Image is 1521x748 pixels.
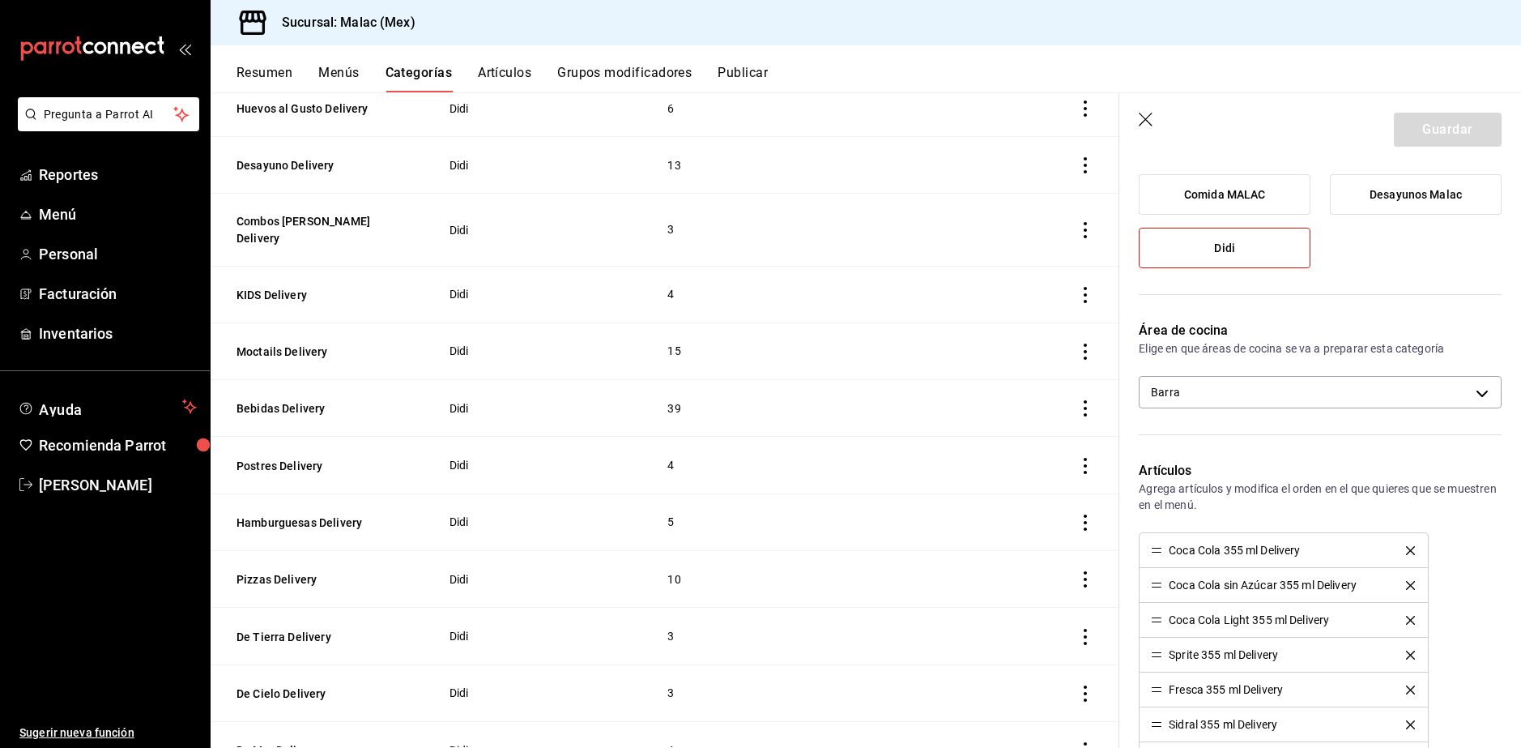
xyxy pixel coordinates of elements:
span: Reportes [39,164,197,186]
button: Pizzas Delivery [236,571,398,588]
button: delete [1395,720,1426,729]
button: actions [1077,400,1093,417]
button: delete [1395,616,1426,625]
span: Didi [1214,241,1235,255]
span: Recomienda Parrot [39,434,197,456]
span: Didi [449,345,628,357]
button: delete [1395,686,1426,695]
span: Didi [449,103,628,114]
button: Huevos al Gusto Delivery [236,100,398,117]
button: Combos [PERSON_NAME] Delivery [236,213,398,246]
button: De Tierra Delivery [236,629,398,645]
button: Menús [318,65,359,92]
button: Grupos modificadores [557,65,692,92]
span: Comida MALAC [1184,188,1266,202]
td: 5 [648,494,893,550]
button: Bebidas Delivery [236,400,398,417]
p: Artículos [1139,461,1502,481]
span: Pregunta a Parrot AI [44,106,174,123]
span: [PERSON_NAME] [39,474,197,496]
button: Publicar [718,65,768,92]
div: Barra [1139,376,1502,408]
div: Coca Cola 355 ml Delivery [1169,545,1300,556]
button: Artículos [478,65,531,92]
span: Didi [449,160,628,171]
span: Didi [449,403,628,414]
td: 10 [648,551,893,608]
button: actions [1077,686,1093,702]
button: open_drawer_menu [178,42,191,55]
span: Desayunos Malac [1370,188,1462,202]
span: Didi [449,289,628,300]
span: Didi [449,574,628,585]
a: Pregunta a Parrot AI [11,118,199,135]
span: Facturación [39,283,197,305]
button: Resumen [236,65,292,92]
td: 3 [648,665,893,721]
button: actions [1077,515,1093,531]
td: 13 [648,137,893,194]
td: 3 [648,194,893,266]
button: Pregunta a Parrot AI [18,97,199,131]
span: Didi [449,224,628,236]
span: Didi [449,687,628,699]
div: Coca Cola Light 355 ml Delivery [1169,614,1329,626]
p: Área de cocina [1139,321,1502,340]
div: navigation tabs [236,65,1521,92]
span: Ayuda [39,397,176,417]
button: De Cielo Delivery [236,686,398,702]
span: Didi [449,516,628,528]
button: Hamburguesas Delivery [236,515,398,531]
button: actions [1077,222,1093,238]
button: Postres Delivery [236,458,398,474]
td: 6 [648,79,893,136]
td: 3 [648,608,893,665]
button: actions [1077,458,1093,474]
p: Elige en que áreas de cocina se va a preparar esta categoría [1139,340,1502,357]
h3: Sucursal: Malac (Mex) [269,13,415,32]
td: 4 [648,266,893,323]
div: Coca Cola sin Azúcar 355 ml Delivery [1169,579,1357,591]
span: Inventarios [39,323,197,344]
button: Moctails Delivery [236,344,398,360]
button: actions [1077,571,1093,588]
button: actions [1077,344,1093,360]
span: Didi [449,630,628,642]
span: Sugerir nueva función [19,724,197,742]
td: 39 [648,380,893,437]
div: Fresca 355 ml Delivery [1169,684,1283,695]
span: Menú [39,203,197,225]
p: Agrega artículos y modifica el orden en el que quieres que se muestren en el menú. [1139,481,1502,513]
button: actions [1077,157,1093,173]
button: delete [1395,581,1426,590]
button: delete [1395,651,1426,660]
button: actions [1077,629,1093,645]
button: Categorías [386,65,453,92]
td: 4 [648,437,893,494]
div: Sidral 355 ml Delivery [1169,719,1277,730]
button: actions [1077,100,1093,117]
div: Sprite 355 ml Delivery [1169,649,1278,660]
button: KIDS Delivery [236,287,398,303]
button: Desayuno Delivery [236,157,398,173]
span: Didi [449,459,628,471]
button: delete [1395,546,1426,555]
span: Personal [39,243,197,265]
button: actions [1077,287,1093,303]
td: 15 [648,323,893,379]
